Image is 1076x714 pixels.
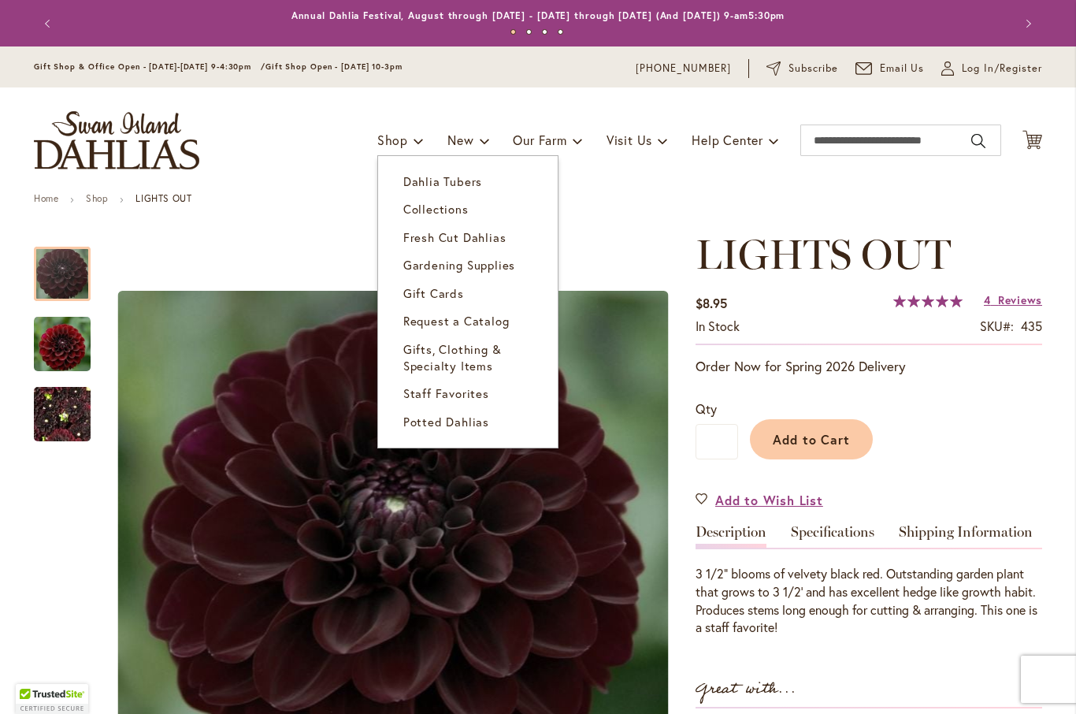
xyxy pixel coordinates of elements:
button: Previous [34,8,65,39]
button: 2 of 4 [526,29,532,35]
div: 3 1/2" blooms of velvety black red. Outstanding garden plant that grows to 3 1/2' and has excelle... [696,565,1042,637]
strong: SKU [980,318,1014,334]
span: Qty [696,400,717,417]
a: Shipping Information [899,525,1033,548]
a: Log In/Register [941,61,1042,76]
span: Subscribe [788,61,838,76]
strong: LIGHTS OUT [135,192,191,204]
span: Our Farm [513,132,566,148]
span: LIGHTS OUT [696,229,951,279]
img: LIGHTS OUT [34,314,91,373]
button: 1 of 4 [510,29,516,35]
div: 435 [1021,318,1042,336]
a: Add to Wish List [696,491,823,509]
span: Gift Shop Open - [DATE] 10-3pm [265,61,403,72]
span: Shop [377,132,408,148]
a: Gift Cards [378,280,558,307]
span: Dahlia Tubers [403,173,482,189]
span: Log In/Register [962,61,1042,76]
span: Fresh Cut Dahlias [403,229,506,245]
div: Detailed Product Info [696,525,1042,637]
span: $8.95 [696,295,727,311]
span: Gardening Supplies [403,257,515,273]
button: 4 of 4 [558,29,563,35]
span: Help Center [692,132,763,148]
a: store logo [34,111,199,169]
span: 4 [984,292,991,307]
button: 3 of 4 [542,29,547,35]
span: Potted Dahlias [403,414,489,430]
p: Order Now for Spring 2026 Delivery [696,357,1042,376]
a: Annual Dahlia Festival, August through [DATE] - [DATE] through [DATE] (And [DATE]) 9-am5:30pm [291,9,785,21]
a: Email Us [855,61,925,76]
a: 4 Reviews [984,292,1042,307]
div: Availability [696,318,740,336]
span: Gift Shop & Office Open - [DATE]-[DATE] 9-4:30pm / [34,61,265,72]
span: Gifts, Clothing & Specialty Items [403,341,502,374]
a: Description [696,525,766,548]
a: Home [34,192,58,204]
span: Visit Us [607,132,652,148]
div: LIGHTS OUT [34,371,91,441]
div: 100% [893,295,963,307]
iframe: Launch Accessibility Center [12,658,56,702]
strong: Great with... [696,676,796,702]
img: LIGHTS OUT [34,377,91,452]
div: LIGHTS OUT [34,301,106,371]
span: New [447,132,473,148]
a: Shop [86,192,108,204]
span: Collections [403,201,469,217]
span: Add to Wish List [715,491,823,509]
span: Staff Favorites [403,385,489,401]
a: [PHONE_NUMBER] [636,61,731,76]
span: Request a Catalog [403,313,510,329]
a: Subscribe [766,61,838,76]
button: Next [1011,8,1042,39]
span: Reviews [998,292,1042,307]
a: Specifications [791,525,874,548]
div: LIGHTS OUT [34,231,106,301]
span: In stock [696,318,740,334]
span: Email Us [880,61,925,76]
button: Add to Cart [750,419,873,459]
span: Add to Cart [773,431,851,448]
